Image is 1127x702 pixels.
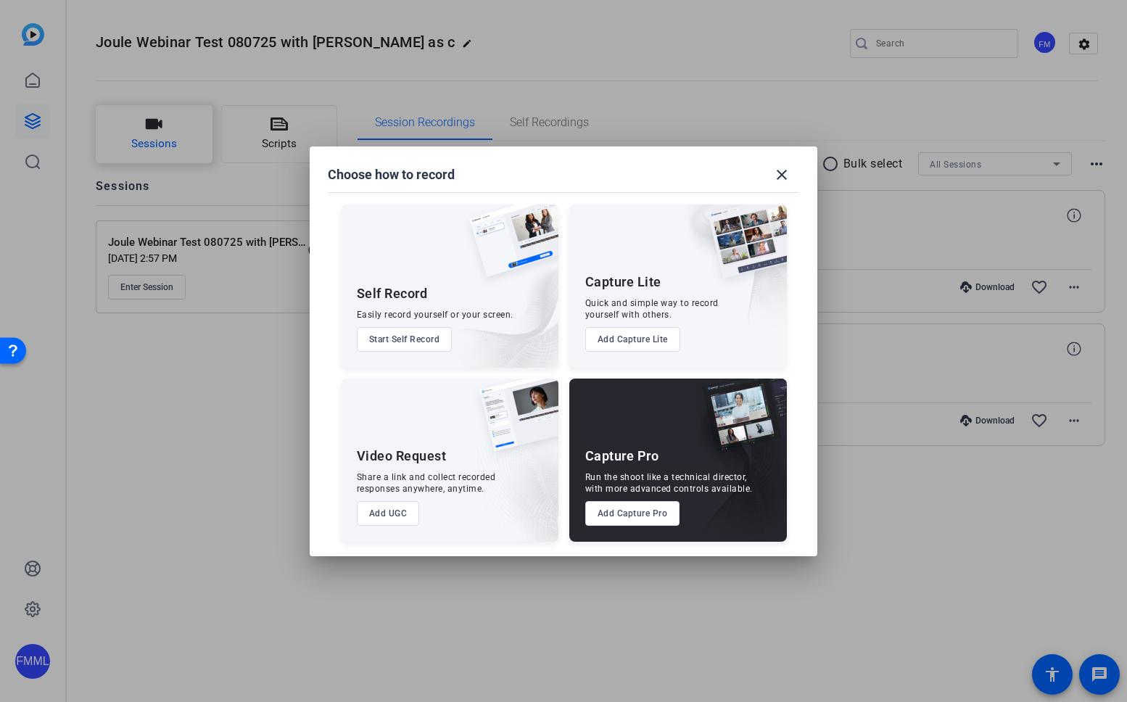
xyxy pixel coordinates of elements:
[585,501,680,526] button: Add Capture Pro
[357,309,513,321] div: Easily record yourself or your screen.
[357,447,447,465] div: Video Request
[585,471,753,495] div: Run the shoot like a technical director, with more advanced controls available.
[585,273,661,291] div: Capture Lite
[468,379,558,466] img: ugc-content.png
[585,297,719,321] div: Quick and simple way to record yourself with others.
[773,166,790,183] mat-icon: close
[657,205,787,350] img: embarkstudio-capture-lite.png
[585,327,680,352] button: Add Capture Lite
[357,501,420,526] button: Add UGC
[680,397,787,542] img: embarkstudio-capture-pro.png
[357,285,428,302] div: Self Record
[458,205,558,292] img: self-record.png
[585,447,659,465] div: Capture Pro
[357,471,496,495] div: Share a link and collect recorded responses anywhere, anytime.
[357,327,453,352] button: Start Self Record
[697,205,787,293] img: capture-lite.png
[328,166,455,183] h1: Choose how to record
[474,424,558,542] img: embarkstudio-ugc-content.png
[691,379,787,467] img: capture-pro.png
[432,236,558,368] img: embarkstudio-self-record.png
